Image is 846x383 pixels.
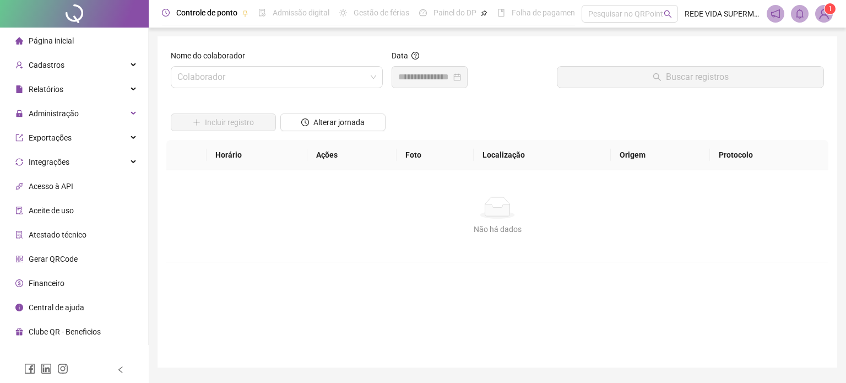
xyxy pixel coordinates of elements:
span: lock [15,110,23,117]
span: linkedin [41,363,52,374]
span: sync [15,158,23,166]
span: file-done [258,9,266,17]
span: dashboard [419,9,427,17]
span: Acesso à API [29,182,73,191]
span: 1 [828,5,832,13]
span: facebook [24,363,35,374]
span: Controle de ponto [176,8,237,17]
img: 1924 [816,6,832,22]
span: audit [15,207,23,214]
span: bell [795,9,805,19]
button: Buscar registros [557,66,824,88]
span: search [664,10,672,18]
button: Incluir registro [171,114,276,131]
th: Foto [397,140,473,170]
span: Atestado técnico [29,230,86,239]
span: question-circle [411,52,419,60]
span: Relatórios [29,85,63,94]
span: left [117,366,124,374]
span: solution [15,231,23,239]
span: file [15,85,23,93]
span: Gestão de férias [354,8,409,17]
button: Alterar jornada [280,114,386,131]
span: REDE VIDA SUPERMERCADOS LTDA [685,8,760,20]
span: home [15,37,23,45]
label: Nome do colaborador [171,50,252,62]
span: clock-circle [301,118,309,126]
span: user-add [15,61,23,69]
span: Financeiro [29,279,64,288]
span: instagram [57,363,68,374]
a: Alterar jornada [280,119,386,128]
th: Localização [474,140,611,170]
span: dollar [15,279,23,287]
sup: Atualize o seu contato no menu Meus Dados [825,3,836,14]
span: book [497,9,505,17]
span: Painel do DP [433,8,476,17]
span: Central de ajuda [29,303,84,312]
span: Folha de pagamento [512,8,582,17]
span: pushpin [242,10,248,17]
span: Cadastros [29,61,64,69]
span: api [15,182,23,190]
span: pushpin [481,10,487,17]
span: qrcode [15,255,23,263]
span: Gerar QRCode [29,255,78,263]
span: Admissão digital [273,8,329,17]
span: sun [339,9,347,17]
th: Origem [611,140,711,170]
div: Não há dados [180,223,815,235]
span: gift [15,328,23,336]
span: clock-circle [162,9,170,17]
span: Clube QR - Beneficios [29,327,101,336]
span: Data [392,51,408,60]
span: Aceite de uso [29,206,74,215]
span: Exportações [29,133,72,142]
span: Alterar jornada [313,116,365,128]
span: Integrações [29,158,69,166]
th: Ações [307,140,397,170]
span: info-circle [15,304,23,311]
span: notification [771,9,780,19]
span: export [15,134,23,142]
th: Protocolo [710,140,828,170]
span: Página inicial [29,36,74,45]
span: Administração [29,109,79,118]
th: Horário [207,140,307,170]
